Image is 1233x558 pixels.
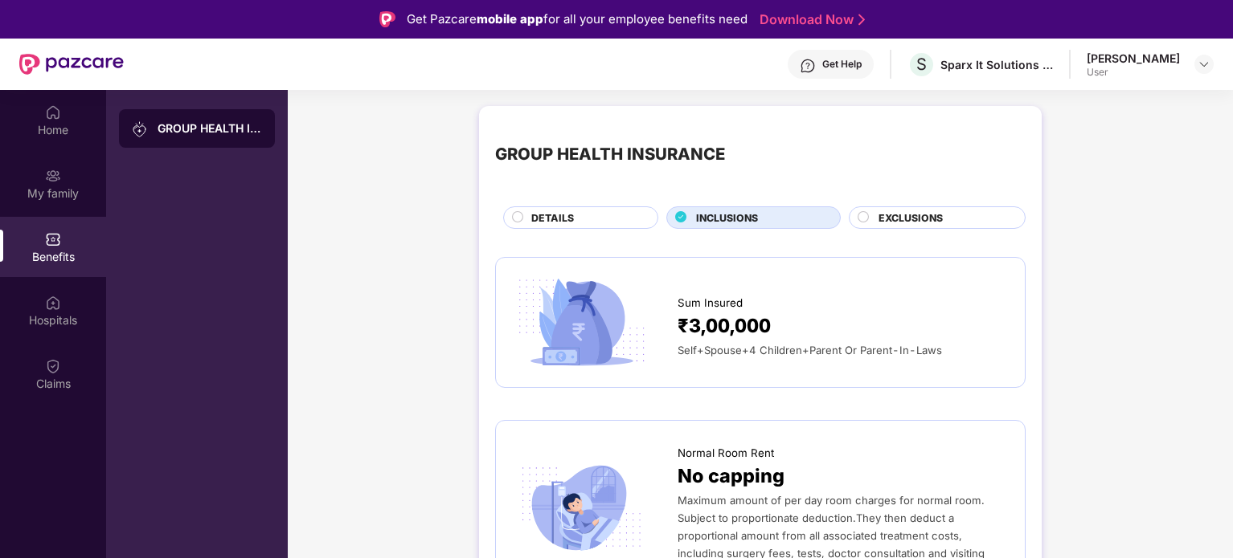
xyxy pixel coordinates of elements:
[916,55,927,74] span: S
[800,58,816,74] img: svg+xml;base64,PHN2ZyBpZD0iSGVscC0zMngzMiIgeG1sbnM9Imh0dHA6Ly93d3cudzMub3JnLzIwMDAvc3ZnIiB3aWR0aD...
[45,104,61,120] img: svg+xml;base64,PHN2ZyBpZD0iSG9tZSIgeG1sbnM9Imh0dHA6Ly93d3cudzMub3JnLzIwMDAvc3ZnIiB3aWR0aD0iMjAiIG...
[1198,58,1210,71] img: svg+xml;base64,PHN2ZyBpZD0iRHJvcGRvd24tMzJ4MzIiIHhtbG5zPSJodHRwOi8vd3d3LnczLm9yZy8yMDAwL3N2ZyIgd2...
[879,210,943,226] span: EXCLUSIONS
[379,11,395,27] img: Logo
[696,210,758,226] span: INCLUSIONS
[678,312,771,341] span: ₹3,00,000
[678,344,942,356] span: Self+Spouse+4 Children+Parent Or Parent-In-Laws
[678,445,774,462] span: Normal Room Rent
[760,11,860,28] a: Download Now
[45,168,61,184] img: svg+xml;base64,PHN2ZyB3aWR0aD0iMjAiIGhlaWdodD0iMjAiIHZpZXdCb3g9IjAgMCAyMCAyMCIgZmlsbD0ibm9uZSIgeG...
[940,57,1053,72] div: Sparx It Solutions Private Limited
[531,210,574,226] span: DETAILS
[678,295,743,312] span: Sum Insured
[132,121,148,137] img: svg+xml;base64,PHN2ZyB3aWR0aD0iMjAiIGhlaWdodD0iMjAiIHZpZXdCb3g9IjAgMCAyMCAyMCIgZmlsbD0ibm9uZSIgeG...
[495,141,725,167] div: GROUP HEALTH INSURANCE
[45,231,61,247] img: svg+xml;base64,PHN2ZyBpZD0iQmVuZWZpdHMiIHhtbG5zPSJodHRwOi8vd3d3LnczLm9yZy8yMDAwL3N2ZyIgd2lkdGg9Ij...
[678,462,784,491] span: No capping
[19,54,124,75] img: New Pazcare Logo
[158,120,262,136] div: GROUP HEALTH INSURANCE
[45,295,61,311] img: svg+xml;base64,PHN2ZyBpZD0iSG9zcGl0YWxzIiB4bWxucz0iaHR0cDovL3d3dy53My5vcmcvMjAwMC9zdmciIHdpZHRoPS...
[512,460,651,556] img: icon
[407,10,748,29] div: Get Pazcare for all your employee benefits need
[822,58,862,71] div: Get Help
[1087,66,1180,79] div: User
[858,11,865,28] img: Stroke
[477,11,543,26] strong: mobile app
[512,274,651,370] img: icon
[1087,51,1180,66] div: [PERSON_NAME]
[45,358,61,374] img: svg+xml;base64,PHN2ZyBpZD0iQ2xhaW0iIHhtbG5zPSJodHRwOi8vd3d3LnczLm9yZy8yMDAwL3N2ZyIgd2lkdGg9IjIwIi...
